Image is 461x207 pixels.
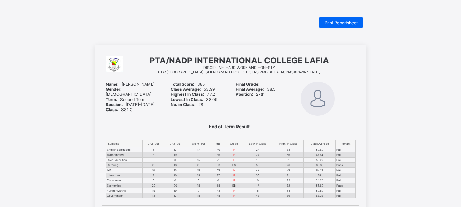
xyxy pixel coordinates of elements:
[106,178,143,183] td: Commerce
[243,152,273,158] td: 24
[211,152,226,158] td: 36
[304,168,336,173] td: 68.21
[106,107,118,112] b: Class:
[304,147,336,152] td: 52.69
[171,82,195,87] b: Total Score:
[143,168,164,173] td: 16
[186,178,211,183] td: 0
[335,140,355,147] th: Remark
[149,56,329,65] span: PTA/NADP INTERNATIONAL COLLEGE LAFIA
[106,97,145,102] span: Second Term
[335,168,355,173] td: Fail
[243,178,273,183] td: 0
[106,193,143,198] td: Government
[243,183,273,188] td: 17
[226,163,243,168] td: E8
[164,173,186,178] td: 10
[171,87,215,92] span: 53.99
[273,163,304,168] td: 76
[211,173,226,178] td: 37
[226,158,243,163] td: F
[273,178,304,183] td: 82
[335,158,355,163] td: Fail
[171,97,203,102] b: Lowest In Class:
[164,178,186,183] td: 0
[236,87,275,92] span: 38.5
[304,152,336,158] td: 47.74
[106,158,143,163] td: Civic Education
[243,147,273,152] td: 24
[273,183,304,188] td: 82
[164,147,186,152] td: 17
[209,124,250,129] b: End of Term Result
[203,65,275,70] span: DISCIPLINE, HARD WORK AND HONESTY
[226,178,243,183] td: F
[106,102,154,107] span: [DATE]-[DATE]
[325,20,358,25] span: Print Reportsheet
[186,173,211,178] td: 19
[186,193,211,198] td: 18
[273,158,304,163] td: 81
[106,168,143,173] td: IRK
[171,92,204,97] b: Highest In Class:
[186,140,211,147] th: Exam (50)
[186,163,211,168] td: 20
[186,158,211,163] td: 15
[164,163,186,168] td: 13
[226,140,243,147] th: Grade
[106,87,152,97] span: [DEMOGRAPHIC_DATA]
[171,82,205,87] span: 385
[143,163,164,168] td: 20
[211,147,226,152] td: 40
[236,92,264,97] span: 27th
[273,173,304,178] td: 81
[273,193,304,198] td: 89
[143,158,164,163] td: 6
[171,92,215,97] span: 77.2
[143,178,164,183] td: 0
[143,147,164,152] td: 6
[226,147,243,152] td: F
[106,183,143,188] td: Economics
[273,140,304,147] th: High. In Class
[143,152,164,158] td: 8
[335,188,355,193] td: Fail
[226,193,243,198] td: F
[171,102,196,107] b: No. in Class:
[164,158,186,163] td: 0
[243,168,273,173] td: 47
[304,140,336,147] th: Class Average
[335,163,355,168] td: Pass
[186,183,211,188] td: 18
[304,193,336,198] td: 63.33
[304,183,336,188] td: 56.62
[226,168,243,173] td: F
[106,82,119,87] b: Name:
[273,168,304,173] td: 89
[106,188,143,193] td: Further Maths
[186,152,211,158] td: 9
[106,173,143,178] td: Literature
[186,188,211,193] td: 9
[335,183,355,188] td: Pass
[243,140,273,147] th: Low. In Class
[106,140,143,147] th: Subjects
[243,173,273,178] td: 36
[164,188,186,193] td: 19
[226,188,243,193] td: F
[226,173,243,178] td: F
[243,188,273,193] td: 41
[211,163,226,168] td: 53
[211,140,226,147] th: Total
[143,173,164,178] td: 8
[106,97,117,102] b: Term:
[335,173,355,178] td: Fail
[226,152,243,158] td: F
[211,188,226,193] td: 43
[211,183,226,188] td: 58
[335,152,355,158] td: Fail
[106,147,143,152] td: English Language
[186,147,211,152] td: 17
[236,92,253,97] b: Position:
[143,193,164,198] td: 13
